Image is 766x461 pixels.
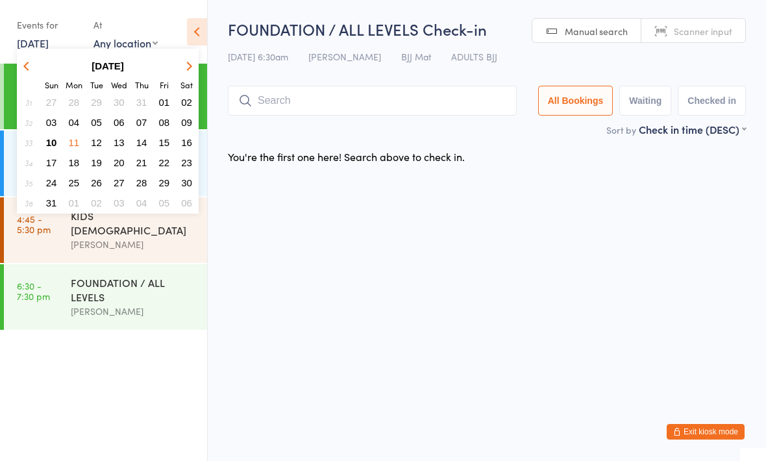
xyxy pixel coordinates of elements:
[46,177,57,188] span: 24
[93,36,158,50] div: Any location
[114,197,125,208] span: 03
[4,264,207,330] a: 6:30 -7:30 pmFOUNDATION / ALL LEVELS[PERSON_NAME]
[114,97,125,108] span: 30
[154,174,175,192] button: 29
[91,157,102,168] span: 19
[91,117,102,128] span: 05
[46,97,57,108] span: 27
[109,93,129,111] button: 30
[64,134,84,151] button: 11
[42,174,62,192] button: 24
[42,134,62,151] button: 10
[181,197,192,208] span: 06
[160,79,169,90] small: Friday
[159,177,170,188] span: 29
[109,114,129,131] button: 06
[159,197,170,208] span: 05
[181,137,192,148] span: 16
[25,118,32,128] em: 32
[4,197,207,263] a: 4:45 -5:30 pmKIDS [DEMOGRAPHIC_DATA][PERSON_NAME]
[177,174,197,192] button: 30
[109,154,129,171] button: 20
[4,64,207,129] a: 6:30 -7:30 amFOUNDATION / ALL LEVELS[PERSON_NAME]
[619,86,671,116] button: Waiting
[46,137,57,148] span: 10
[308,50,381,63] span: [PERSON_NAME]
[114,137,125,148] span: 13
[86,154,106,171] button: 19
[64,154,84,171] button: 18
[25,158,32,168] em: 34
[86,134,106,151] button: 12
[25,97,32,108] em: 31
[132,174,152,192] button: 28
[177,134,197,151] button: 16
[71,275,196,304] div: FOUNDATION / ALL LEVELS
[639,122,746,136] div: Check in time (DESC)
[71,208,196,237] div: KIDS [DEMOGRAPHIC_DATA]
[667,424,745,440] button: Exit kiosk mode
[159,97,170,108] span: 01
[46,197,57,208] span: 31
[228,149,465,164] div: You're the first one here! Search above to check in.
[136,157,147,168] span: 21
[93,14,158,36] div: At
[538,86,613,116] button: All Bookings
[17,214,51,234] time: 4:45 - 5:30 pm
[177,114,197,131] button: 09
[180,79,193,90] small: Saturday
[114,157,125,168] span: 20
[159,117,170,128] span: 08
[69,137,80,148] span: 11
[42,93,62,111] button: 27
[17,36,49,50] a: [DATE]
[674,25,732,38] span: Scanner input
[4,131,207,196] a: 4:00 -4:45 pmKIDS [DEMOGRAPHIC_DATA][PERSON_NAME]
[42,114,62,131] button: 03
[606,123,636,136] label: Sort by
[91,137,102,148] span: 12
[25,138,32,148] em: 33
[181,117,192,128] span: 09
[45,79,58,90] small: Sunday
[69,117,80,128] span: 04
[228,50,288,63] span: [DATE] 6:30am
[91,197,102,208] span: 02
[132,194,152,212] button: 04
[565,25,628,38] span: Manual search
[159,137,170,148] span: 15
[69,197,80,208] span: 01
[69,177,80,188] span: 25
[132,93,152,111] button: 31
[64,114,84,131] button: 04
[136,137,147,148] span: 14
[42,194,62,212] button: 31
[86,93,106,111] button: 29
[86,114,106,131] button: 05
[90,79,103,90] small: Tuesday
[17,14,80,36] div: Events for
[228,18,746,40] h2: FOUNDATION / ALL LEVELS Check-in
[154,114,175,131] button: 08
[136,177,147,188] span: 28
[64,174,84,192] button: 25
[64,93,84,111] button: 28
[181,157,192,168] span: 23
[177,154,197,171] button: 23
[71,304,196,319] div: [PERSON_NAME]
[181,97,192,108] span: 02
[451,50,497,63] span: ADULTS BJJ
[154,194,175,212] button: 05
[678,86,746,116] button: Checked in
[136,97,147,108] span: 31
[159,157,170,168] span: 22
[177,93,197,111] button: 02
[86,194,106,212] button: 02
[177,194,197,212] button: 06
[136,197,147,208] span: 04
[114,117,125,128] span: 06
[401,50,431,63] span: BJJ Mat
[111,79,127,90] small: Wednesday
[109,174,129,192] button: 27
[135,79,149,90] small: Thursday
